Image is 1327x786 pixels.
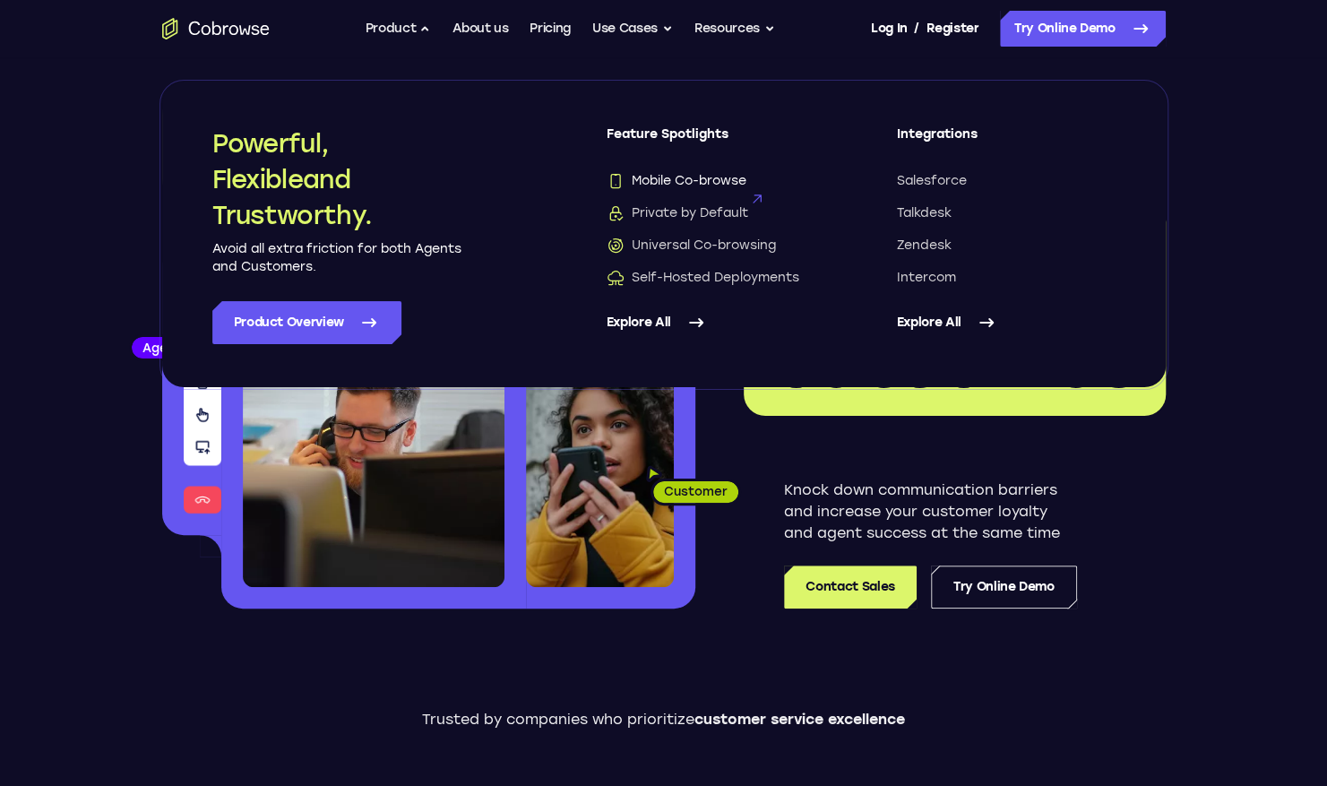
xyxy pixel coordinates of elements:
[607,125,825,158] span: Feature Spotlights
[162,18,270,39] a: Go to the home page
[694,11,775,47] button: Resources
[607,269,625,287] img: Self-Hosted Deployments
[784,479,1077,544] p: Knock down communication barriers and increase your customer loyalty and agent success at the sam...
[366,11,432,47] button: Product
[897,204,1116,222] a: Talkdesk
[607,172,825,190] a: Mobile Co-browseMobile Co-browse
[897,237,952,255] span: Zendesk
[607,172,625,190] img: Mobile Co-browse
[607,301,825,344] a: Explore All
[526,375,674,587] img: A customer holding their phone
[607,269,825,287] a: Self-Hosted DeploymentsSelf-Hosted Deployments
[592,11,673,47] button: Use Cases
[871,11,907,47] a: Log In
[897,237,1116,255] a: Zendesk
[694,711,905,728] span: customer service excellence
[784,566,916,609] a: Contact Sales
[897,172,967,190] span: Salesforce
[530,11,571,47] a: Pricing
[607,237,776,255] span: Universal Co-browsing
[452,11,508,47] a: About us
[897,301,1116,344] a: Explore All
[607,269,799,287] span: Self-Hosted Deployments
[607,204,748,222] span: Private by Default
[607,204,625,222] img: Private by Default
[212,125,463,233] h2: Powerful, Flexible and Trustworthy.
[897,172,1116,190] a: Salesforce
[243,267,504,587] img: A customer support agent talking on the phone
[914,18,919,39] span: /
[931,566,1077,609] a: Try Online Demo
[607,237,625,255] img: Universal Co-browsing
[897,269,1116,287] a: Intercom
[212,240,463,276] p: Avoid all extra friction for both Agents and Customers.
[897,125,1116,158] span: Integrations
[212,301,401,344] a: Product Overview
[607,172,746,190] span: Mobile Co-browse
[607,237,825,255] a: Universal Co-browsingUniversal Co-browsing
[926,11,978,47] a: Register
[897,269,956,287] span: Intercom
[607,204,825,222] a: Private by DefaultPrivate by Default
[897,204,952,222] span: Talkdesk
[1000,11,1166,47] a: Try Online Demo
